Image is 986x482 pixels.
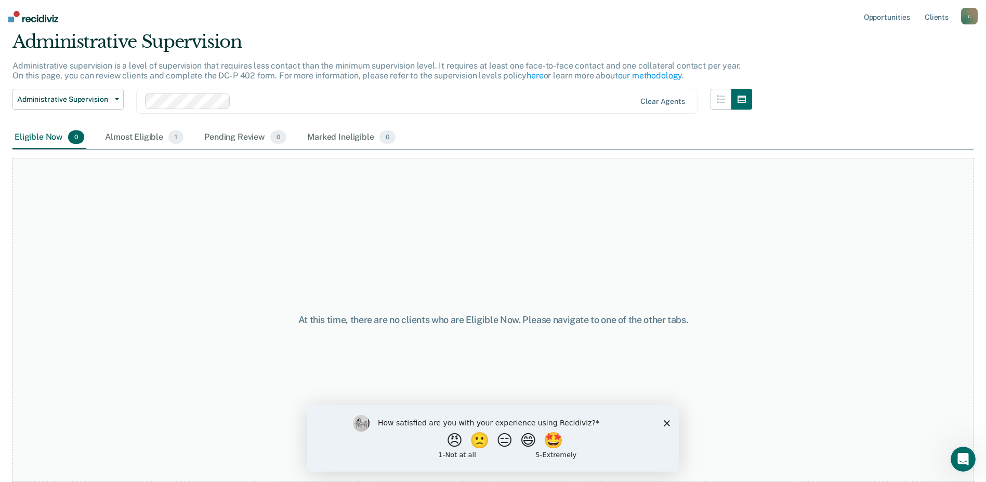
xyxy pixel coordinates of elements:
[640,97,685,106] div: Clear agents
[8,11,58,22] img: Recidiviz
[202,126,288,149] div: Pending Review0
[307,405,679,472] iframe: Survey by Kim from Recidiviz
[12,61,741,81] p: Administrative supervision is a level of supervision that requires less contact than the minimum ...
[12,89,124,110] button: Administrative Supervision
[527,71,543,81] a: here
[270,130,286,144] span: 0
[951,447,976,472] iframe: Intercom live chat
[961,8,978,24] button: c
[305,126,398,149] div: Marked Ineligible0
[168,130,183,144] span: 1
[253,314,733,326] div: At this time, there are no clients who are Eligible Now. Please navigate to one of the other tabs.
[12,126,86,149] div: Eligible Now0
[17,95,111,104] span: Administrative Supervision
[379,130,396,144] span: 0
[103,126,186,149] div: Almost Eligible1
[12,31,752,61] div: Administrative Supervision
[68,130,84,144] span: 0
[618,71,682,81] a: our methodology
